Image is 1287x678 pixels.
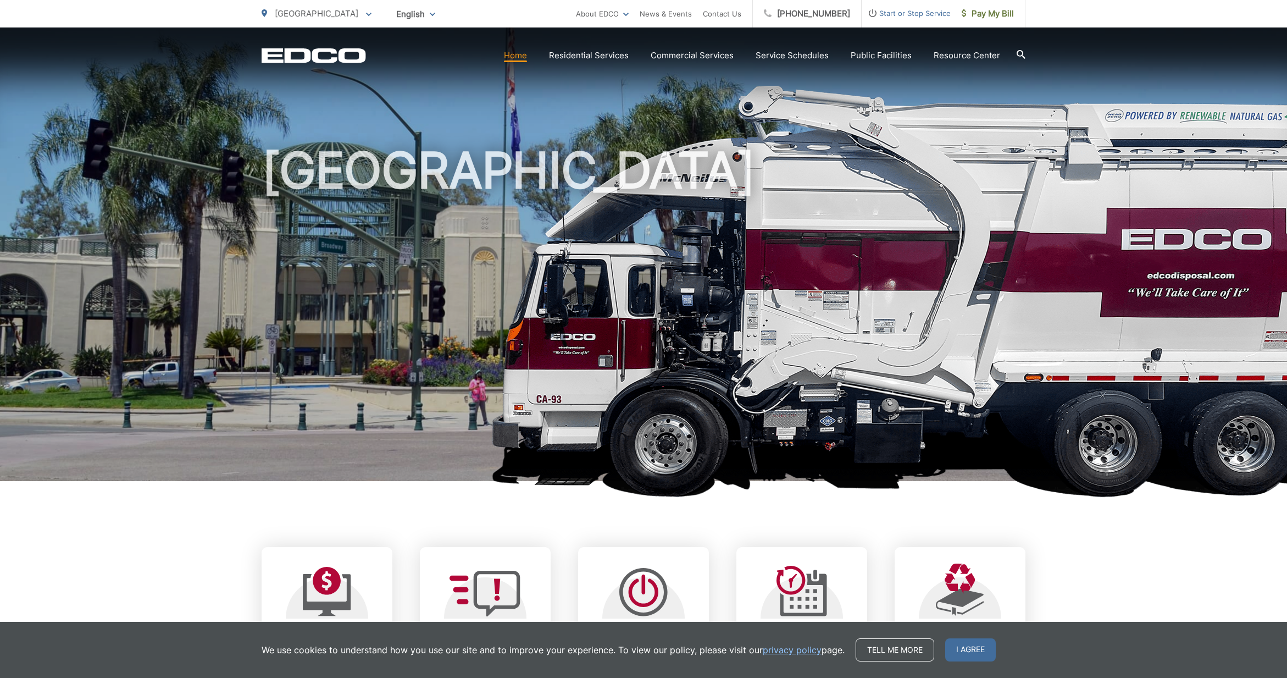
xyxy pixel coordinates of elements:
a: EDCD logo. Return to the homepage. [262,48,366,63]
a: News & Events [640,7,692,20]
a: Commercial Services [651,49,734,62]
a: Resource Center [934,49,1000,62]
span: Pay My Bill [962,7,1014,20]
p: We use cookies to understand how you use our site and to improve your experience. To view our pol... [262,643,845,657]
h1: [GEOGRAPHIC_DATA] [262,143,1025,491]
a: Home [504,49,527,62]
a: Residential Services [549,49,629,62]
a: Tell me more [856,638,934,662]
a: About EDCO [576,7,629,20]
span: I agree [945,638,996,662]
a: Contact Us [703,7,741,20]
a: Service Schedules [756,49,829,62]
span: [GEOGRAPHIC_DATA] [275,8,358,19]
a: Public Facilities [851,49,912,62]
a: privacy policy [763,643,822,657]
span: English [388,4,443,24]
